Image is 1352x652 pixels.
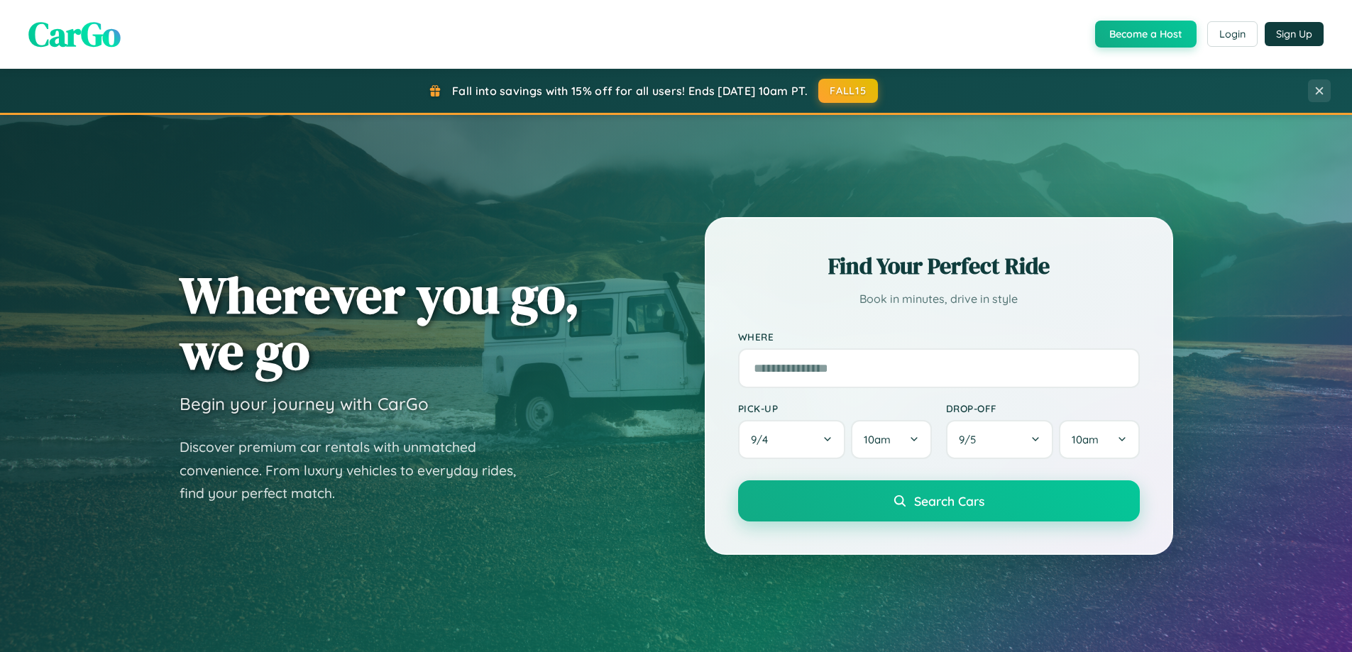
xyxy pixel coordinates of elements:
[738,331,1140,343] label: Where
[738,480,1140,521] button: Search Cars
[180,436,534,505] p: Discover premium car rentals with unmatched convenience. From luxury vehicles to everyday rides, ...
[28,11,121,57] span: CarGo
[946,402,1140,414] label: Drop-off
[1207,21,1258,47] button: Login
[851,420,931,459] button: 10am
[180,267,580,379] h1: Wherever you go, we go
[452,84,808,98] span: Fall into savings with 15% off for all users! Ends [DATE] 10am PT.
[738,420,846,459] button: 9/4
[751,433,775,446] span: 9 / 4
[946,420,1054,459] button: 9/5
[914,493,984,509] span: Search Cars
[738,250,1140,282] h2: Find Your Perfect Ride
[738,289,1140,309] p: Book in minutes, drive in style
[180,393,429,414] h3: Begin your journey with CarGo
[1072,433,1099,446] span: 10am
[1059,420,1139,459] button: 10am
[1265,22,1324,46] button: Sign Up
[818,79,878,103] button: FALL15
[1095,21,1197,48] button: Become a Host
[959,433,983,446] span: 9 / 5
[738,402,932,414] label: Pick-up
[864,433,891,446] span: 10am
